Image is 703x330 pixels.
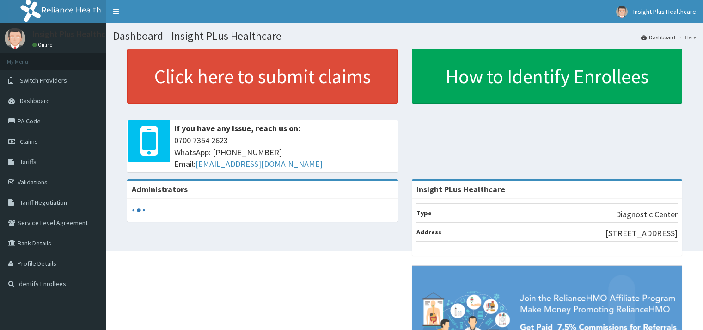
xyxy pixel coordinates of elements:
span: Claims [20,137,38,146]
b: Address [416,228,441,236]
p: Insight Plus Healthcare [32,30,117,38]
span: Insight Plus Healthcare [633,7,696,16]
li: Here [676,33,696,41]
svg: audio-loading [132,203,146,217]
span: Tariffs [20,158,37,166]
span: 0700 7354 2623 WhatsApp: [PHONE_NUMBER] Email: [174,134,393,170]
a: Dashboard [641,33,675,41]
span: Tariff Negotiation [20,198,67,207]
a: [EMAIL_ADDRESS][DOMAIN_NAME] [196,159,323,169]
img: User Image [5,28,25,49]
span: Dashboard [20,97,50,105]
p: [STREET_ADDRESS] [605,227,678,239]
p: Diagnostic Center [616,208,678,220]
b: If you have any issue, reach us on: [174,123,300,134]
span: Switch Providers [20,76,67,85]
h1: Dashboard - Insight PLus Healthcare [113,30,696,42]
strong: Insight PLus Healthcare [416,184,505,195]
a: Online [32,42,55,48]
img: User Image [616,6,628,18]
b: Administrators [132,184,188,195]
a: Click here to submit claims [127,49,398,104]
a: How to Identify Enrollees [412,49,683,104]
b: Type [416,209,432,217]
